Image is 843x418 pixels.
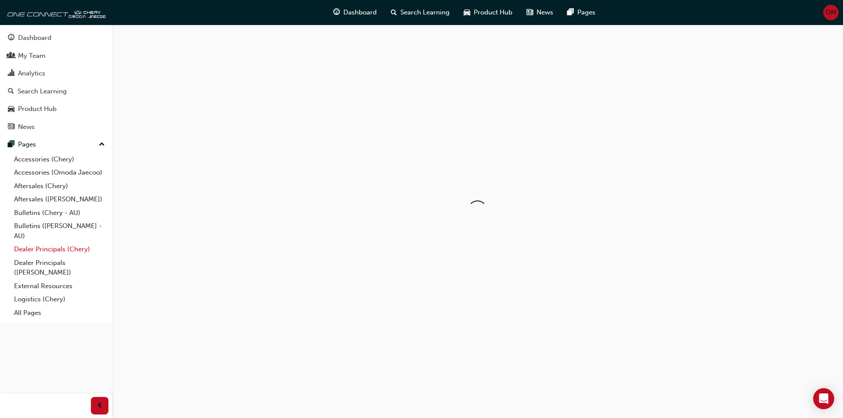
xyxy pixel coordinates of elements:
[11,306,108,320] a: All Pages
[813,388,834,409] div: Open Intercom Messenger
[18,33,51,43] div: Dashboard
[11,193,108,206] a: Aftersales ([PERSON_NAME])
[464,7,470,18] span: car-icon
[8,105,14,113] span: car-icon
[4,136,108,153] button: Pages
[577,7,595,18] span: Pages
[97,400,103,411] span: prev-icon
[4,48,108,64] a: My Team
[4,119,108,135] a: News
[391,7,397,18] span: search-icon
[18,104,57,114] div: Product Hub
[326,4,384,21] a: guage-iconDashboard
[11,179,108,193] a: Aftersales (Chery)
[4,65,108,82] a: Analytics
[99,139,105,150] span: up-icon
[8,52,14,60] span: people-icon
[11,166,108,179] a: Accessories (Omoda Jaecoo)
[4,101,108,117] a: Product Hub
[826,7,836,18] span: DM
[560,4,602,21] a: pages-iconPages
[823,5,839,20] button: DM
[11,256,108,279] a: Dealer Principals ([PERSON_NAME])
[8,141,14,149] span: pages-icon
[11,293,108,306] a: Logistics (Chery)
[11,206,108,220] a: Bulletins (Chery - AU)
[4,28,108,136] button: DashboardMy TeamAnalyticsSearch LearningProduct HubNews
[8,70,14,78] span: chart-icon
[4,30,108,46] a: Dashboard
[11,153,108,166] a: Accessories (Chery)
[18,139,36,150] div: Pages
[333,7,340,18] span: guage-icon
[18,86,67,96] div: Search Learning
[8,34,14,42] span: guage-icon
[18,122,35,132] div: News
[537,7,553,18] span: News
[11,279,108,293] a: External Resources
[526,7,533,18] span: news-icon
[11,219,108,243] a: Bulletins ([PERSON_NAME] - AU)
[519,4,560,21] a: news-iconNews
[18,68,45,79] div: Analytics
[343,7,377,18] span: Dashboard
[384,4,457,21] a: search-iconSearch Learning
[8,123,14,131] span: news-icon
[8,88,14,96] span: search-icon
[18,51,46,61] div: My Team
[474,7,512,18] span: Product Hub
[567,7,574,18] span: pages-icon
[11,243,108,256] a: Dealer Principals (Chery)
[457,4,519,21] a: car-iconProduct Hub
[400,7,450,18] span: Search Learning
[4,4,105,21] img: oneconnect
[4,83,108,100] a: Search Learning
